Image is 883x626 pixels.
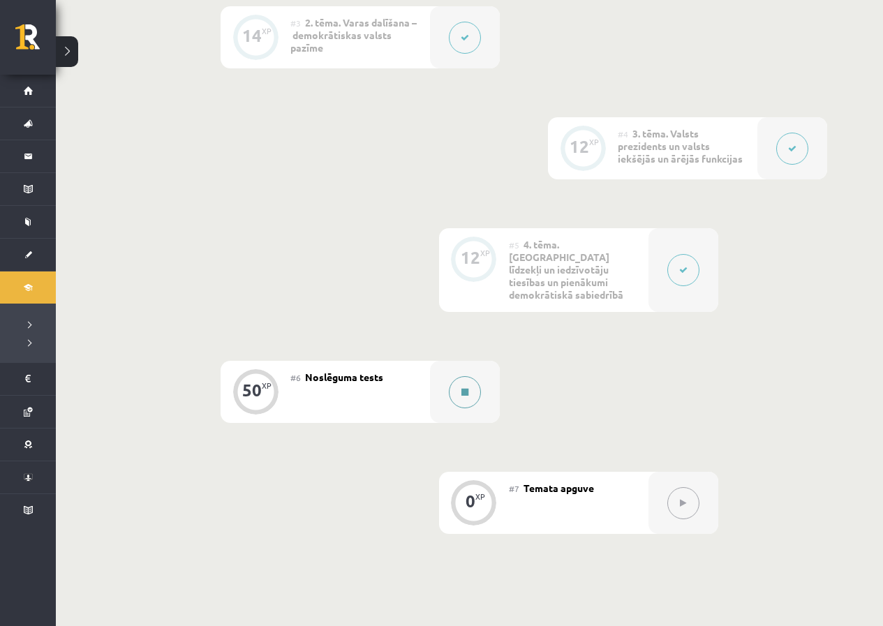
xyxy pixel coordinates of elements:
[480,249,490,257] div: XP
[262,382,272,389] div: XP
[242,29,262,42] div: 14
[509,483,519,494] span: #7
[589,138,599,146] div: XP
[509,238,623,301] span: 4. tēma. [GEOGRAPHIC_DATA] līdzekļi un iedzīvotāju tiesības un pienākumi demokrātiskā sabiedrībā
[618,128,628,140] span: #4
[290,372,301,383] span: #6
[290,16,417,54] span: 2. tēma. Varas dalīšana – demokrātiskas valsts pazīme
[466,495,475,507] div: 0
[15,24,56,59] a: Rīgas 1. Tālmācības vidusskola
[570,140,589,153] div: 12
[305,371,383,383] span: Noslēguma tests
[461,251,480,264] div: 12
[290,17,301,29] span: #3
[524,482,594,494] span: Temata apguve
[262,27,272,35] div: XP
[475,493,485,500] div: XP
[509,239,519,251] span: #5
[618,127,743,165] span: 3. tēma. Valsts prezidents un valsts iekšējās un ārējās funkcijas
[242,384,262,396] div: 50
